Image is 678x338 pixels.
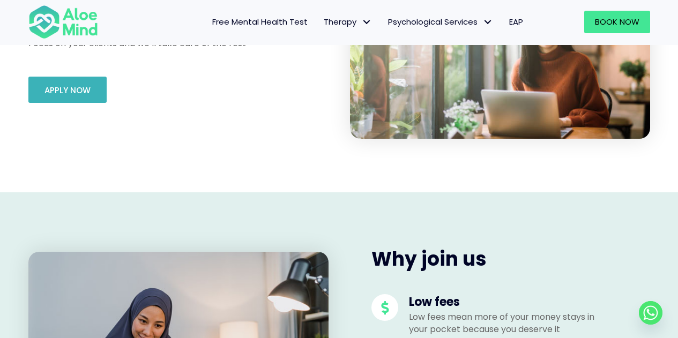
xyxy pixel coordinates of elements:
[501,11,531,33] a: EAP
[509,16,523,27] span: EAP
[44,85,91,96] span: Apply Now
[380,11,501,33] a: Psychological ServicesPsychological Services: submenu
[371,245,487,273] span: Why join us
[409,311,607,335] p: Low fees mean more of your money stays in your pocket because you deserve it
[409,294,607,311] h4: Low fees
[639,301,662,325] a: Whatsapp
[480,14,496,30] span: Psychological Services: submenu
[316,11,380,33] a: TherapyTherapy: submenu
[112,11,531,33] nav: Menu
[28,77,107,103] a: Apply Now
[212,16,308,27] span: Free Mental Health Test
[204,11,316,33] a: Free Mental Health Test
[584,11,650,33] a: Book Now
[595,16,639,27] span: Book Now
[28,4,98,40] img: Aloe mind Logo
[324,16,372,27] span: Therapy
[359,14,375,30] span: Therapy: submenu
[388,16,493,27] span: Psychological Services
